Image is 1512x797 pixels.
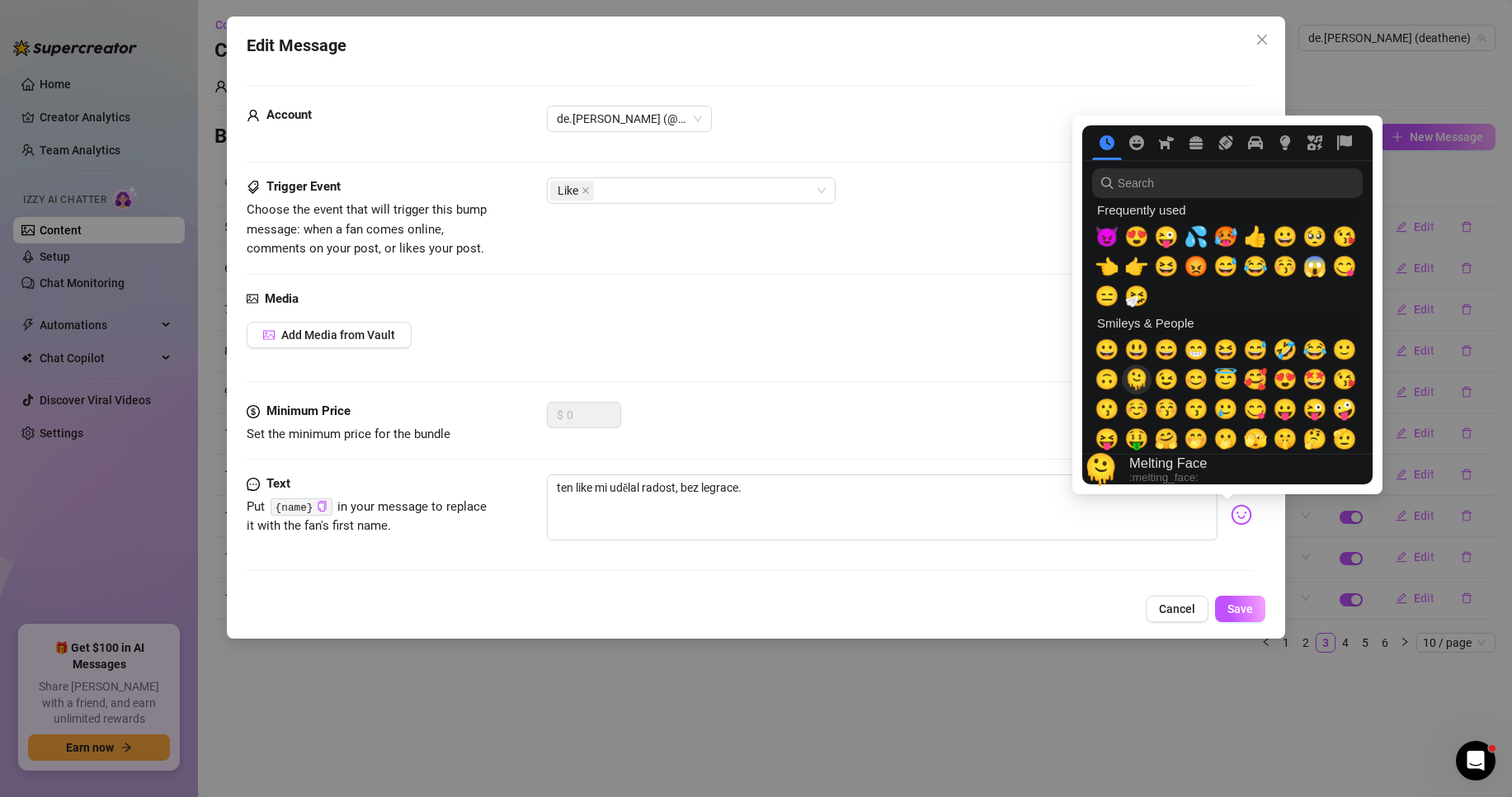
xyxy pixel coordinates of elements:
span: de.athene (@deathene) [557,106,702,131]
strong: Text [266,476,290,491]
strong: Account [266,107,312,122]
span: close [582,186,590,195]
span: Choose the event that will trigger this bump message: when a fan comes online, comments on your p... [247,202,487,256]
span: Like [558,182,578,200]
img: svg%3e [1231,504,1252,526]
span: Close [1249,33,1275,46]
strong: Minimum Price [266,403,351,418]
span: Add Media from Vault [281,328,395,342]
span: picture [247,290,258,309]
span: Save [1227,602,1253,615]
button: Add Media from Vault [247,322,412,348]
span: Edit Message [247,33,346,59]
span: Put in your message to replace it with the fan's first name. [247,499,488,534]
span: tags [247,177,260,197]
button: Click to Copy [317,501,327,513]
textarea: ten like mi udělal radost, bez legrace. [547,474,1218,540]
span: user [247,106,260,125]
strong: Media [265,291,299,306]
span: message [247,474,260,494]
button: Cancel [1146,596,1208,622]
span: Cancel [1159,602,1195,615]
button: Close [1249,26,1275,53]
span: copy [317,501,327,512]
span: Set the minimum price for the bundle [247,427,450,441]
code: {name} [271,498,332,516]
span: Like [550,181,594,200]
button: Save [1215,596,1265,622]
iframe: Intercom live chat [1456,741,1496,780]
strong: Trigger Event [266,179,341,194]
span: picture [263,329,275,341]
span: close [1255,33,1269,46]
span: dollar [247,402,260,422]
